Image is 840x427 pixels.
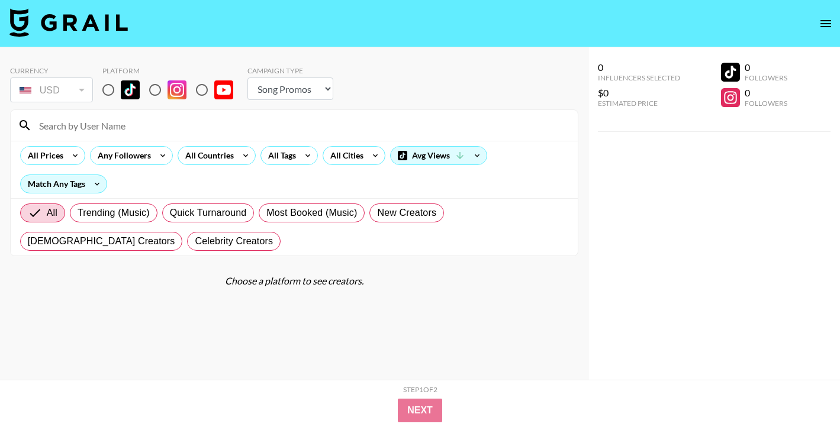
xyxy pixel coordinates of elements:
span: All [47,206,57,220]
img: TikTok [121,80,140,99]
div: Currency [10,66,93,75]
div: Step 1 of 2 [403,385,437,394]
div: Choose a platform to see creators. [10,275,578,287]
div: Avg Views [391,147,487,164]
div: All Cities [323,147,366,164]
span: Most Booked (Music) [266,206,357,220]
span: [DEMOGRAPHIC_DATA] Creators [28,234,175,248]
img: Instagram [168,80,186,99]
div: Followers [745,99,787,108]
div: Currency is locked to USD [10,75,93,105]
div: Campaign Type [247,66,333,75]
input: Search by User Name [32,116,571,135]
button: open drawer [814,12,838,35]
div: Any Followers [91,147,153,164]
div: 0 [745,62,787,73]
span: Trending (Music) [78,206,150,220]
div: 0 [745,87,787,99]
button: Next [398,399,442,422]
div: $0 [598,87,680,99]
div: Match Any Tags [21,175,107,193]
div: Platform [102,66,243,75]
div: Estimated Price [598,99,680,108]
div: All Countries [178,147,236,164]
div: All Tags [261,147,298,164]
span: New Creators [377,206,436,220]
div: USD [12,80,91,101]
div: Influencers Selected [598,73,680,82]
div: Followers [745,73,787,82]
span: Quick Turnaround [170,206,247,220]
div: 0 [598,62,680,73]
div: All Prices [21,147,66,164]
img: YouTube [214,80,233,99]
span: Celebrity Creators [195,234,273,248]
img: Grail Talent [9,8,128,37]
